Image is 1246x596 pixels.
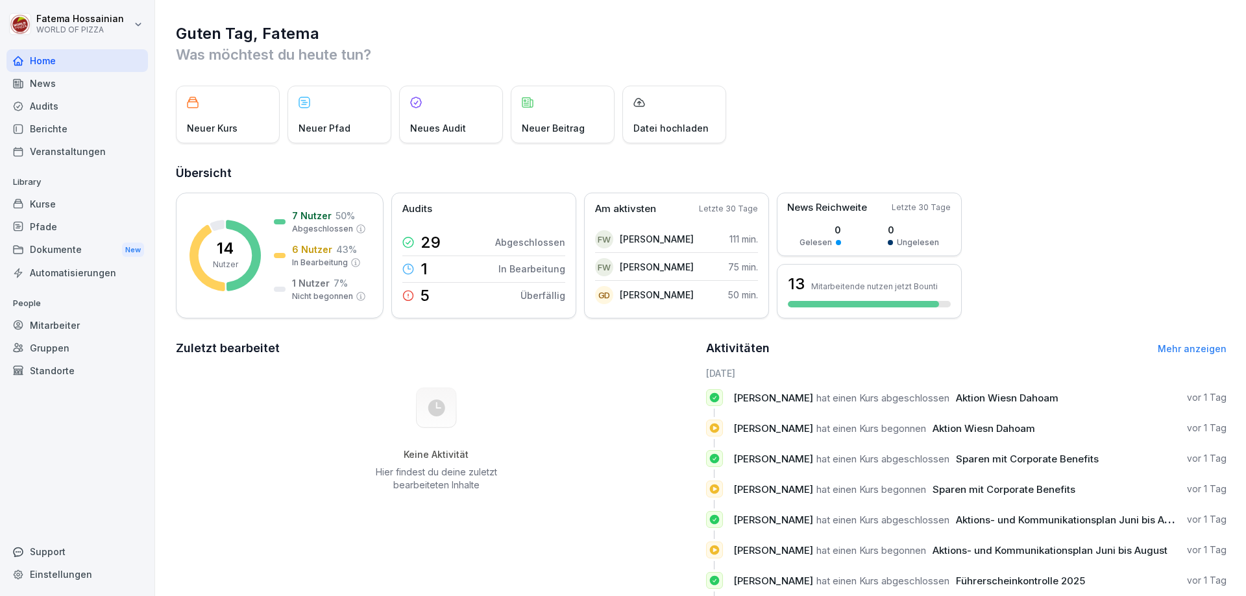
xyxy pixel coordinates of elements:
a: News [6,72,148,95]
a: Standorte [6,359,148,382]
p: Neuer Kurs [187,121,238,135]
span: hat einen Kurs abgeschlossen [816,392,949,404]
p: 1 [421,261,428,277]
h1: Guten Tag, Fatema [176,23,1227,44]
h3: 13 [788,273,805,295]
p: 14 [217,241,234,256]
p: vor 1 Tag [1187,483,1227,495]
a: Berichte [6,117,148,140]
p: Abgeschlossen [292,223,353,235]
h2: Zuletzt bearbeitet [176,339,697,357]
p: Mitarbeitende nutzen jetzt Bounti [811,281,938,291]
p: WORLD OF PIZZA [36,25,124,34]
span: [PERSON_NAME] [733,392,813,404]
p: [PERSON_NAME] [620,260,694,274]
p: Hier findest du deine zuletzt bearbeiteten Inhalte [371,466,502,492]
span: [PERSON_NAME] [733,453,813,465]
p: Library [6,172,148,193]
p: [PERSON_NAME] [620,288,694,302]
p: 7 Nutzer [292,209,332,222]
p: 0 [888,223,939,237]
p: 7 % [334,276,348,290]
span: Aktions- und Kommunikationsplan Juni bis August [956,514,1191,526]
a: DokumenteNew [6,238,148,262]
p: In Bearbeitung [498,262,565,276]
span: Aktion Wiesn Dahoam [956,392,1058,404]
p: Audits [402,202,432,217]
div: Gruppen [6,337,148,359]
p: Gelesen [800,237,832,248]
span: [PERSON_NAME] [733,514,813,526]
p: 1 Nutzer [292,276,330,290]
p: 75 min. [728,260,758,274]
p: vor 1 Tag [1187,452,1227,465]
p: 111 min. [729,232,758,246]
span: [PERSON_NAME] [733,483,813,495]
p: vor 1 Tag [1187,543,1227,556]
h6: [DATE] [706,366,1227,380]
p: 5 [421,288,430,304]
span: Aktions- und Kommunikationsplan Juni bis August [933,544,1167,556]
p: People [6,293,148,314]
a: Kurse [6,193,148,215]
span: Sparen mit Corporate Benefits [956,453,1099,465]
p: Abgeschlossen [495,235,565,249]
p: Neuer Pfad [299,121,350,135]
a: Mitarbeiter [6,314,148,337]
span: hat einen Kurs begonnen [816,483,926,495]
p: Am aktivsten [595,202,656,217]
span: [PERSON_NAME] [733,544,813,556]
a: Home [6,49,148,72]
a: Mehr anzeigen [1158,343,1227,354]
p: 43 % [336,243,357,256]
div: FW [595,230,613,248]
span: Sparen mit Corporate Benefits [933,483,1075,495]
p: Letzte 30 Tage [699,203,758,215]
a: Veranstaltungen [6,140,148,163]
p: vor 1 Tag [1187,513,1227,526]
p: Datei hochladen [633,121,709,135]
p: vor 1 Tag [1187,574,1227,587]
a: Einstellungen [6,563,148,586]
span: hat einen Kurs abgeschlossen [816,575,949,587]
p: 29 [421,235,441,250]
div: Pfade [6,215,148,238]
a: Audits [6,95,148,117]
p: Letzte 30 Tage [892,202,951,213]
p: 6 Nutzer [292,243,332,256]
div: GD [595,286,613,304]
p: 50 % [336,209,355,222]
span: Führerscheinkontrolle 2025 [956,575,1085,587]
div: Dokumente [6,238,148,262]
p: vor 1 Tag [1187,422,1227,435]
p: News Reichweite [787,200,867,215]
h2: Übersicht [176,164,1227,182]
span: hat einen Kurs abgeschlossen [816,453,949,465]
p: Was möchtest du heute tun? [176,44,1227,65]
div: Automatisierungen [6,261,148,284]
p: vor 1 Tag [1187,391,1227,404]
p: Fatema Hossainian [36,14,124,25]
p: [PERSON_NAME] [620,232,694,246]
span: [PERSON_NAME] [733,422,813,435]
p: Nicht begonnen [292,291,353,302]
div: Support [6,540,148,563]
p: 50 min. [728,288,758,302]
span: hat einen Kurs abgeschlossen [816,514,949,526]
div: New [122,243,144,257]
p: In Bearbeitung [292,257,348,268]
p: Ungelesen [897,237,939,248]
span: Aktion Wiesn Dahoam [933,422,1035,435]
p: Überfällig [520,289,565,302]
p: Neues Audit [410,121,466,135]
span: hat einen Kurs begonnen [816,544,926,556]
